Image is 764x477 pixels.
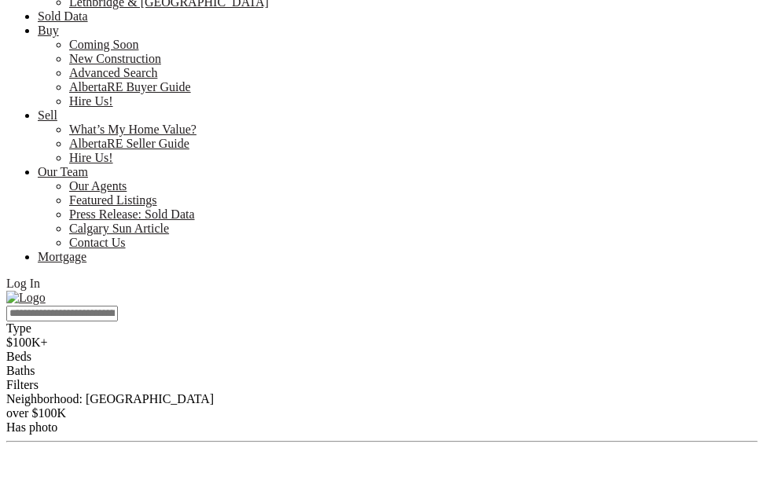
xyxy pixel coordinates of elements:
[69,80,191,94] a: AlbertaRE Buyer Guide
[69,38,138,51] a: Coming Soon
[6,350,758,364] div: Beds
[6,277,40,290] a: Log In
[38,250,86,263] a: Mortgage
[6,364,758,378] div: Baths
[6,321,758,336] div: Type
[69,193,157,207] a: Featured Listings
[69,151,113,164] a: Hire Us!
[69,137,189,150] a: AlbertaRE Seller Guide
[6,336,758,350] div: $100K+
[69,123,197,136] a: What’s My Home Value?
[6,420,758,435] div: Has photo
[38,165,88,178] a: Our Team
[6,378,758,392] div: Filters
[38,24,59,37] a: Buy
[69,222,169,235] a: Calgary Sun Article
[69,207,195,221] a: Press Release: Sold Data
[69,236,126,249] a: Contact Us
[6,291,46,305] img: Logo
[6,392,758,406] div: Neighborhood: [GEOGRAPHIC_DATA]
[38,108,57,122] a: Sell
[6,406,758,420] div: over $100K
[69,179,127,193] a: Our Agents
[69,94,113,108] a: Hire Us!
[69,66,157,79] a: Advanced Search
[38,9,88,23] a: Sold Data
[69,52,161,65] a: New Construction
